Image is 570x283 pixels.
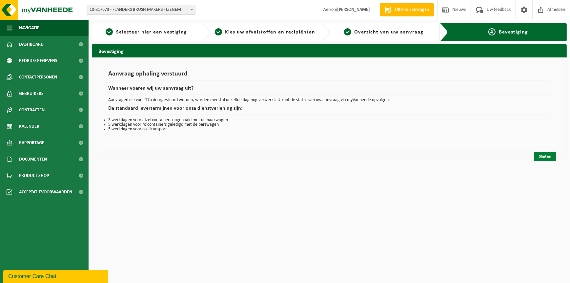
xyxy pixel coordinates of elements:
a: Offerte aanvragen [380,3,434,16]
span: 4 [488,28,496,35]
span: Kies uw afvalstoffen en recipiënten [225,30,316,35]
span: 1 [106,28,113,35]
h1: Aanvraag ophaling verstuurd [108,71,550,81]
iframe: chat widget [3,269,110,283]
span: 3 [344,28,351,35]
li: 5 werkdagen voor collitransport [108,127,550,132]
span: 10-817673 - FLANDERS BRUSH MAKERS - IZEGEM [87,5,195,15]
span: Overzicht van uw aanvraag [355,30,424,35]
span: Dashboard [19,36,44,53]
a: Sluiten [534,152,556,161]
h2: Bevestiging [92,44,567,57]
span: Offerte aanvragen [393,7,431,13]
a: 2Kies uw afvalstoffen en recipiënten [214,28,316,36]
span: Gebruikers [19,85,44,102]
h2: De standaard levertermijnen voor onze dienstverlening zijn: [108,106,550,115]
a: 1Selecteer hier een vestiging [95,28,197,36]
span: Documenten [19,151,47,167]
p: Aanvragen die voor 17u doorgestuurd worden, worden meestal dezelfde dag nog verwerkt. U kunt de s... [108,98,550,102]
a: 3Overzicht van uw aanvraag [333,28,435,36]
li: 5 werkdagen voor rolcontainers geledigd met de perswagen [108,122,550,127]
span: Contracten [19,102,45,118]
li: 3 werkdagen voor afzetcontainers opgehaald met de haakwagen [108,118,550,122]
span: Kalender [19,118,39,135]
span: Bevestiging [499,30,528,35]
span: Navigatie [19,20,39,36]
span: Product Shop [19,167,49,184]
span: Selecteer hier een vestiging [116,30,187,35]
span: Rapportage [19,135,44,151]
span: Bedrijfsgegevens [19,53,57,69]
span: 10-817673 - FLANDERS BRUSH MAKERS - IZEGEM [87,5,195,14]
h2: Wanneer voeren wij uw aanvraag uit? [108,86,550,95]
span: Contactpersonen [19,69,57,85]
span: Acceptatievoorwaarden [19,184,72,200]
strong: [PERSON_NAME] [337,7,370,12]
span: 2 [215,28,222,35]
